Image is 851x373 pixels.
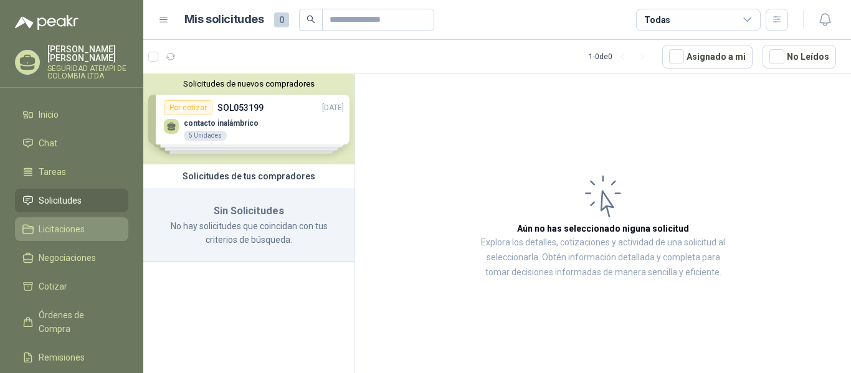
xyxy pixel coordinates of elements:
span: Chat [39,136,57,150]
div: 1 - 0 de 0 [589,47,652,67]
span: Licitaciones [39,222,85,236]
button: Asignado a mi [662,45,753,68]
span: Remisiones [39,351,85,364]
a: Negociaciones [15,246,128,270]
span: 0 [274,12,289,27]
div: Todas [644,13,670,27]
h1: Mis solicitudes [184,11,264,29]
p: Explora los detalles, cotizaciones y actividad de una solicitud al seleccionarla. Obtén informaci... [480,235,726,280]
a: Cotizar [15,275,128,298]
span: Inicio [39,108,59,121]
a: Chat [15,131,128,155]
span: Órdenes de Compra [39,308,116,336]
span: Negociaciones [39,251,96,265]
a: Tareas [15,160,128,184]
span: Solicitudes [39,194,82,207]
button: No Leídos [763,45,836,68]
p: SEGURIDAD ATEMPI DE COLOMBIA LTDA [47,65,128,80]
h3: Sin Solicitudes [158,203,340,219]
span: Cotizar [39,280,67,293]
div: Solicitudes de nuevos compradoresPor cotizarSOL053199[DATE] contacto inalámbrico5 UnidadesPor cot... [143,74,354,164]
a: Órdenes de Compra [15,303,128,341]
img: Logo peakr [15,15,78,30]
p: [PERSON_NAME] [PERSON_NAME] [47,45,128,62]
span: search [307,15,315,24]
a: Solicitudes [15,189,128,212]
div: Solicitudes de tus compradores [143,164,354,188]
button: Solicitudes de nuevos compradores [148,79,349,88]
span: Tareas [39,165,66,179]
a: Remisiones [15,346,128,369]
a: Inicio [15,103,128,126]
p: No hay solicitudes que coincidan con tus criterios de búsqueda. [158,219,340,247]
a: Licitaciones [15,217,128,241]
h3: Aún no has seleccionado niguna solicitud [517,222,689,235]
